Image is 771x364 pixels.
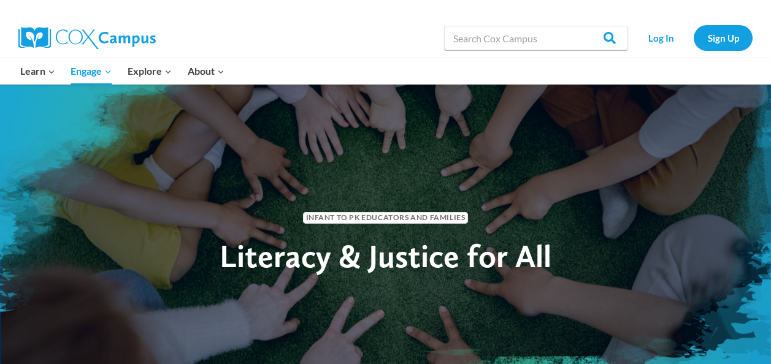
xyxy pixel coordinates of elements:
[18,27,156,49] img: Cox Campus
[634,25,753,50] nav: Secondary Navigation
[634,25,688,50] a: Log In
[12,58,232,84] nav: Primary Navigation
[20,63,55,79] span: Learn
[71,63,112,79] span: Engage
[694,25,753,50] a: Sign Up
[188,63,224,79] span: About
[128,63,172,79] span: Explore
[220,237,551,275] span: Literacy & Justice for All
[444,26,628,50] input: Search Cox Campus
[303,212,469,224] span: Infant to PK Educators and Families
